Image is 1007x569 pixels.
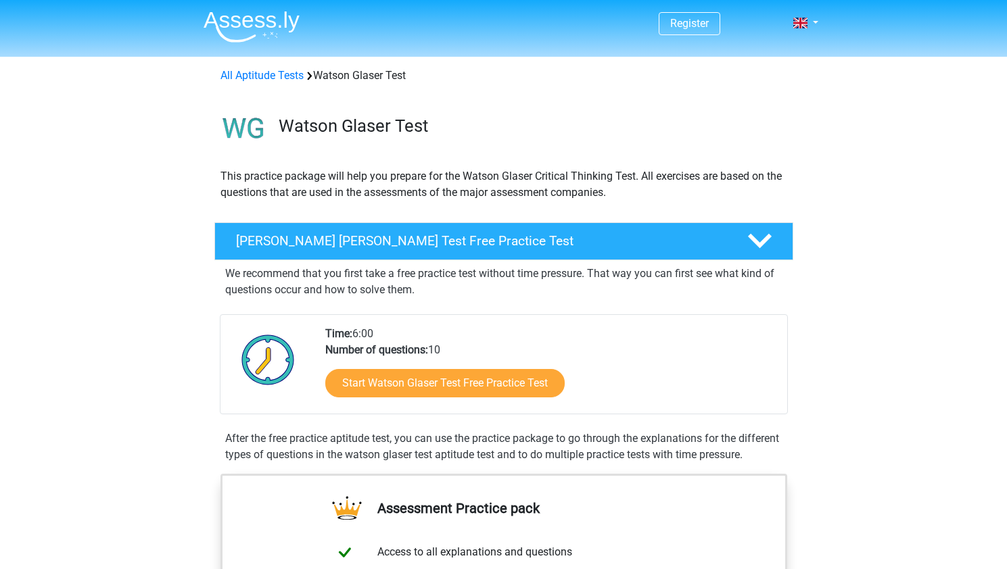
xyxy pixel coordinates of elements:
[236,233,726,249] h4: [PERSON_NAME] [PERSON_NAME] Test Free Practice Test
[315,326,787,414] div: 6:00 10
[234,326,302,393] img: Clock
[204,11,300,43] img: Assessly
[325,343,428,356] b: Number of questions:
[220,168,787,201] p: This practice package will help you prepare for the Watson Glaser Critical Thinking Test. All exe...
[220,430,788,463] div: After the free practice aptitude test, you can use the practice package to go through the explana...
[215,100,273,157] img: watson glaser test
[215,68,793,84] div: Watson Glaser Test
[325,327,352,340] b: Time:
[220,69,304,82] a: All Aptitude Tests
[209,222,799,260] a: [PERSON_NAME] [PERSON_NAME] Test Free Practice Test
[670,17,709,30] a: Register
[325,369,565,397] a: Start Watson Glaser Test Free Practice Test
[225,266,782,298] p: We recommend that you first take a free practice test without time pressure. That way you can fir...
[279,116,782,137] h3: Watson Glaser Test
